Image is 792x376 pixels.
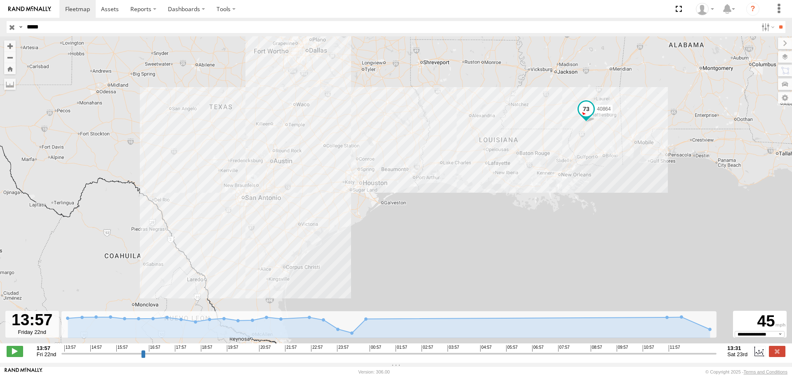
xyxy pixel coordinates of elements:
img: rand-logo.svg [8,6,51,12]
span: 09:57 [617,345,628,352]
span: 13:57 [64,345,76,352]
span: 02:57 [422,345,433,352]
span: 17:57 [175,345,186,352]
span: 21:57 [285,345,297,352]
div: Caseta Laredo TX [693,3,717,15]
label: Measure [4,78,16,90]
span: 08:57 [591,345,602,352]
span: 20:57 [259,345,271,352]
span: 10:57 [643,345,654,352]
label: Play/Stop [7,346,23,357]
label: Map Settings [778,92,792,104]
span: 11:57 [669,345,680,352]
span: 40864 [597,106,610,112]
strong: 13:57 [37,345,57,351]
span: 01:57 [396,345,407,352]
span: 22:57 [311,345,323,352]
span: 16:57 [149,345,160,352]
label: Search Query [17,21,24,33]
button: Zoom in [4,40,16,52]
span: 15:57 [116,345,128,352]
span: 14:57 [90,345,102,352]
span: 03:57 [448,345,459,352]
span: 00:57 [370,345,381,352]
strong: 13:31 [727,345,747,351]
span: 19:57 [227,345,238,352]
div: 45 [734,312,785,331]
span: 07:57 [558,345,570,352]
span: Sat 23rd Aug 2025 [727,351,747,357]
button: Zoom out [4,52,16,63]
i: ? [746,2,759,16]
label: Search Filter Options [758,21,776,33]
span: 05:57 [506,345,518,352]
span: Fri 22nd Aug 2025 [37,351,57,357]
button: Zoom Home [4,63,16,74]
span: 18:57 [201,345,212,352]
span: 23:57 [337,345,349,352]
a: Visit our Website [5,368,42,376]
span: 04:57 [480,345,492,352]
label: Close [769,346,785,357]
div: © Copyright 2025 - [705,369,787,374]
span: 06:57 [532,345,544,352]
a: Terms and Conditions [744,369,787,374]
div: Version: 306.00 [358,369,390,374]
